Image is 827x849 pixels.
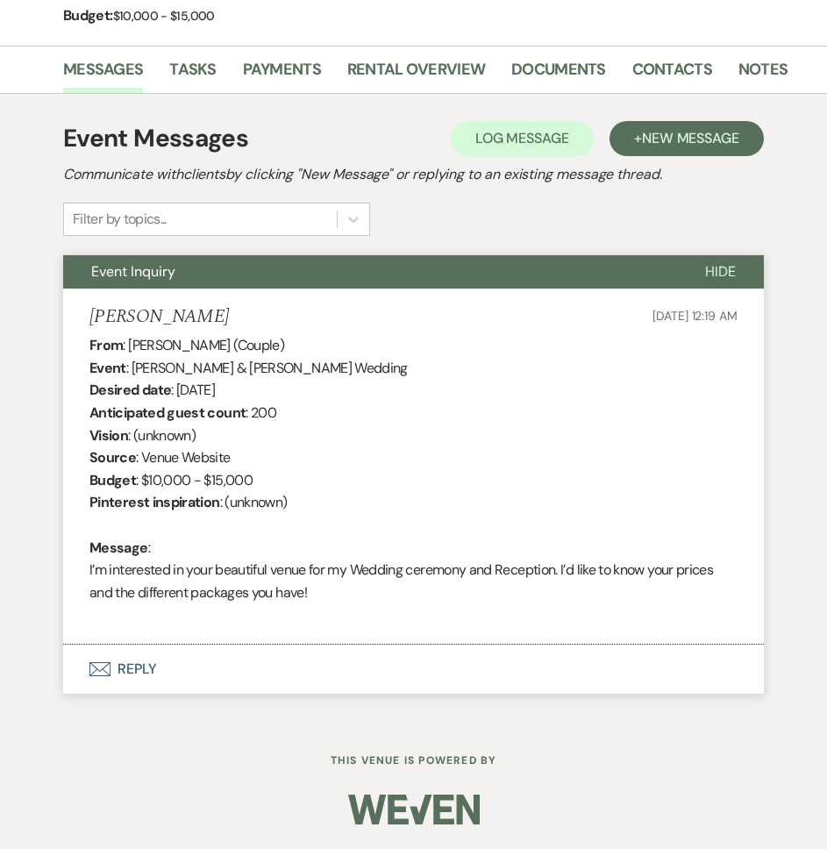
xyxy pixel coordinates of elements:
a: Tasks [169,57,216,93]
button: Hide [677,255,764,289]
button: Log Message [451,121,594,156]
span: [DATE] 12:19 AM [652,308,738,324]
span: Log Message [475,129,569,147]
h5: [PERSON_NAME] [89,306,229,328]
span: Hide [705,262,736,281]
a: Payments [243,57,321,93]
span: New Message [642,129,739,147]
b: Pinterest inspiration [89,493,220,511]
button: Event Inquiry [63,255,677,289]
b: From [89,336,123,354]
h2: Communicate with clients by clicking "New Message" or replying to an existing message thread. [63,164,764,185]
span: Budget: [63,6,113,25]
a: Messages [63,57,143,93]
b: Budget [89,471,136,489]
b: Source [89,448,136,467]
a: Notes [738,57,788,93]
div: Filter by topics... [73,209,167,230]
b: Event [89,359,126,377]
span: $10,000 - $15,000 [113,8,215,24]
button: Reply [63,645,764,694]
img: Weven Logo [348,783,480,845]
b: Message [89,539,148,557]
button: +New Message [610,121,764,156]
span: Event Inquiry [91,262,175,281]
h1: Event Messages [63,120,248,157]
a: Contacts [632,57,712,93]
b: Desired date [89,381,171,399]
a: Documents [511,57,606,93]
b: Vision [89,426,128,445]
a: Rental Overview [347,57,485,93]
div: : [PERSON_NAME] (Couple) : [PERSON_NAME] & [PERSON_NAME] Wedding : [DATE] : 200 : (unknown) : Ven... [89,334,738,626]
b: Anticipated guest count [89,403,246,422]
